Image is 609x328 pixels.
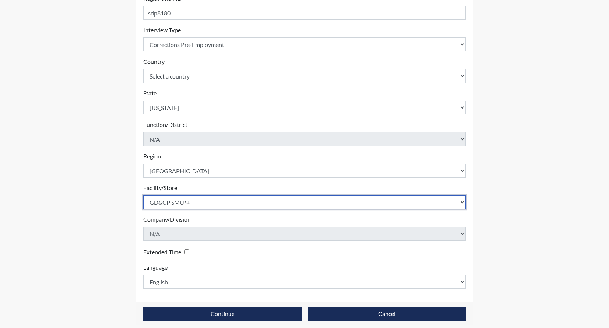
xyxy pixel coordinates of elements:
label: Region [143,152,161,161]
label: Company/Division [143,215,191,224]
label: Facility/Store [143,183,177,192]
input: Insert a Registration ID, which needs to be a unique alphanumeric value for each interviewee [143,6,466,20]
label: State [143,89,157,98]
label: Country [143,57,165,66]
label: Interview Type [143,26,181,34]
div: Checking this box will provide the interviewee with an accomodation of extra time to answer each ... [143,247,192,257]
label: Function/District [143,120,187,129]
label: Extended Time [143,248,181,256]
label: Language [143,263,168,272]
button: Continue [143,307,302,321]
button: Cancel [308,307,466,321]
